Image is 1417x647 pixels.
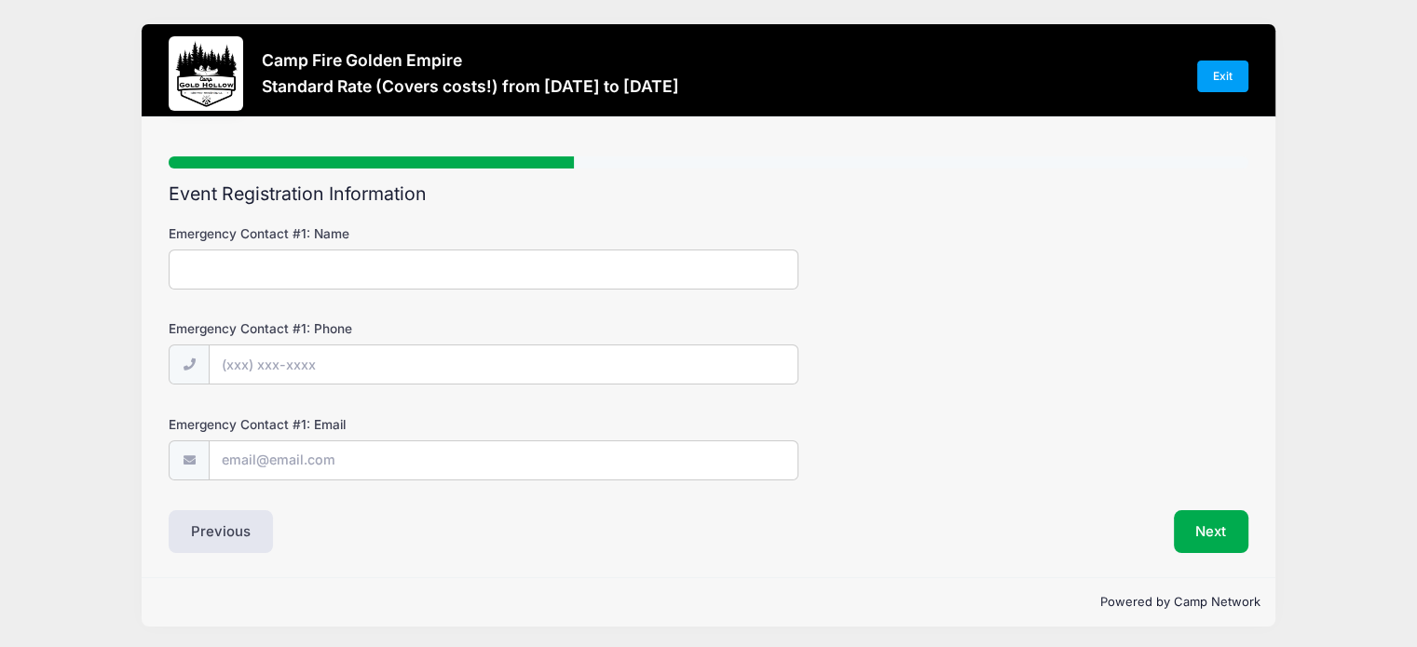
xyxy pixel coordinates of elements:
[262,50,679,70] h3: Camp Fire Golden Empire
[262,76,679,96] h3: Standard Rate (Covers costs!) from [DATE] to [DATE]
[1197,61,1249,92] a: Exit
[169,415,528,434] label: Emergency Contact #1: Email
[157,593,1260,612] p: Powered by Camp Network
[169,510,273,553] button: Previous
[1174,510,1249,553] button: Next
[209,344,798,384] input: (xxx) xxx-xxxx
[209,440,798,480] input: email@email.com
[169,319,528,338] label: Emergency Contact #1: Phone
[169,183,1248,205] h2: Event Registration Information
[169,224,528,243] label: Emergency Contact #1: Name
